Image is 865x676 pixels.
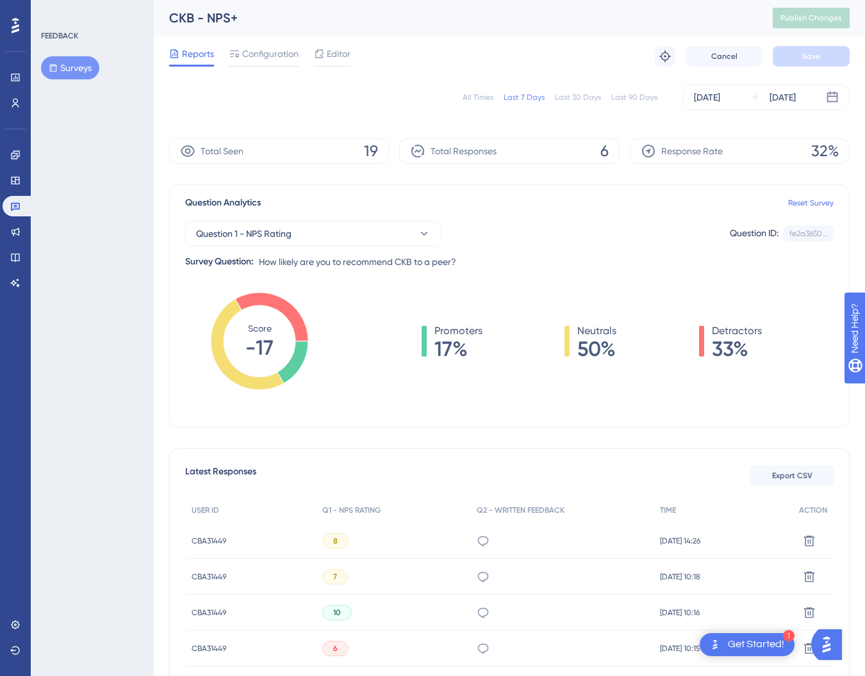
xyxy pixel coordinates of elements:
span: Q2 - WRITTEN FEEDBACK [477,505,564,515]
a: Reset Survey [788,198,834,208]
button: Question 1 - NPS Rating [185,221,441,246]
span: Save [802,51,820,61]
span: [DATE] 10:16 [660,608,700,618]
span: 6 [333,643,338,654]
div: Question ID: [730,225,778,242]
span: CBA31449 [192,643,226,654]
span: 50% [577,339,616,359]
div: Get Started! [728,638,784,652]
span: Question 1 - NPS Rating [196,226,292,241]
div: Last 90 Days [611,92,657,102]
span: Need Help? [30,3,80,19]
span: CBA31449 [192,572,226,582]
span: 32% [811,141,839,161]
span: 7 [333,572,337,582]
span: Question Analytics [185,195,261,211]
span: Export CSV [772,471,812,481]
div: [DATE] [694,90,720,105]
button: Publish Changes [773,8,850,28]
span: [DATE] 10:15 [660,643,700,654]
span: Neutrals [577,323,616,339]
span: Cancel [711,51,737,61]
tspan: -17 [245,335,274,360]
div: Open Get Started! checklist, remaining modules: 1 [700,633,795,656]
div: Survey Question: [185,254,254,270]
img: launcher-image-alternative-text [707,637,723,652]
span: Total Seen [201,143,243,159]
span: Editor [327,46,350,61]
span: [DATE] 14:26 [660,536,700,546]
div: Last 30 Days [555,92,601,102]
button: Export CSV [750,465,834,486]
span: Publish Changes [780,13,842,23]
div: [DATE] [770,90,796,105]
span: [DATE] 10:18 [660,572,700,582]
div: fe2a3650... [789,229,828,239]
span: Reports [182,46,214,61]
span: ACTION [799,505,827,515]
span: 19 [364,141,378,161]
span: Total Responses [431,143,497,159]
span: CBA31449 [192,536,226,546]
button: Cancel [686,46,762,67]
span: 33% [712,339,762,359]
span: Response Rate [661,143,723,159]
div: FEEDBACK [41,31,78,41]
div: Last 7 Days [504,92,545,102]
span: 17% [434,339,482,359]
span: Latest Responses [185,464,256,487]
div: 1 [783,630,795,641]
span: 10 [333,608,341,618]
tspan: Score [248,323,272,334]
span: 6 [600,141,609,161]
button: Surveys [41,56,99,79]
span: TIME [660,505,676,515]
span: CBA31449 [192,608,226,618]
iframe: UserGuiding AI Assistant Launcher [811,625,850,664]
div: All Times [463,92,493,102]
span: How likely are you to recommend CKB to a peer? [259,254,456,270]
div: CKB - NPS+ [169,9,741,27]
span: 8 [333,536,338,546]
button: Save [773,46,850,67]
span: Configuration [242,46,299,61]
span: USER ID [192,505,219,515]
span: Detractors [712,323,762,339]
span: Q1 - NPS RATING [322,505,381,515]
span: Promoters [434,323,482,339]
